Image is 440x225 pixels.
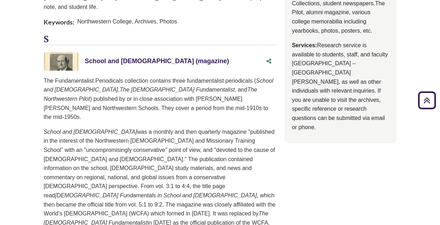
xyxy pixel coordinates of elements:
[55,192,257,198] i: [DEMOGRAPHIC_DATA] Fundamentals in School and [DEMOGRAPHIC_DATA]
[292,42,317,48] strong: Services:
[44,76,276,122] p: The Fundamentalist Periodicals collection contains three fundamentalist periodicals ( , , and ) p...
[262,55,276,68] button: Share this Asset
[44,34,276,45] h3: S
[416,95,438,105] a: Back to Top
[292,41,389,132] p: Research service is available to students, staff, and faculty [GEOGRAPHIC_DATA] – [GEOGRAPHIC_DAT...
[44,78,273,93] i: School and [DEMOGRAPHIC_DATA]
[44,87,257,102] i: The Northwestern Pilot
[120,87,235,93] i: The [DEMOGRAPHIC_DATA] Fundamentalist
[44,129,137,135] i: School and [DEMOGRAPHIC_DATA]
[77,17,177,27] span: Northwestern College, Archives, Photos
[85,57,229,65] a: School and [DEMOGRAPHIC_DATA] (magazine)
[44,17,74,27] span: Keywords:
